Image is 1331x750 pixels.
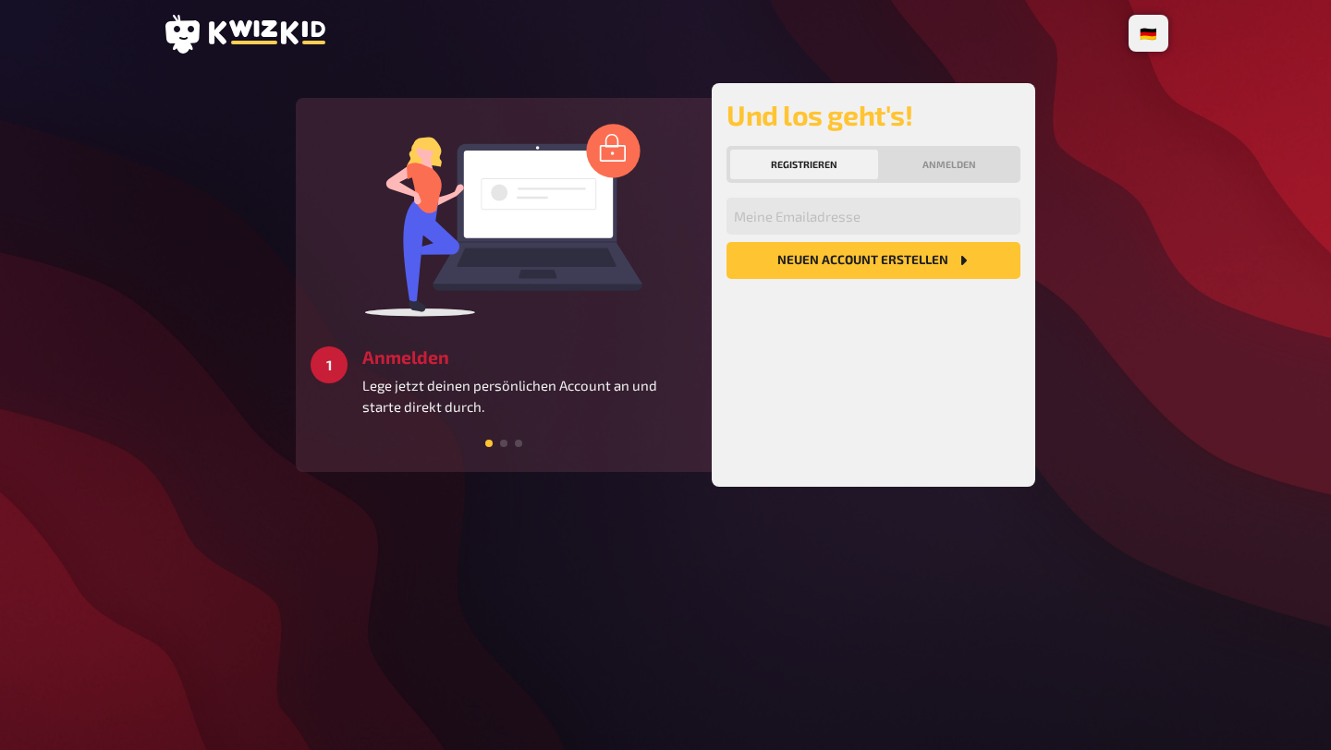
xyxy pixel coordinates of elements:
[362,346,697,368] h3: Anmelden
[365,123,642,317] img: log in
[1132,18,1165,48] li: 🇩🇪
[727,242,1020,279] button: Neuen Account Erstellen
[727,98,1020,131] h2: Und los geht's!
[882,150,1017,179] button: Anmelden
[730,150,878,179] button: Registrieren
[362,375,697,417] p: Lege jetzt deinen persönlichen Account an und starte direkt durch.
[727,198,1020,235] input: Meine Emailadresse
[311,346,348,383] div: 1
